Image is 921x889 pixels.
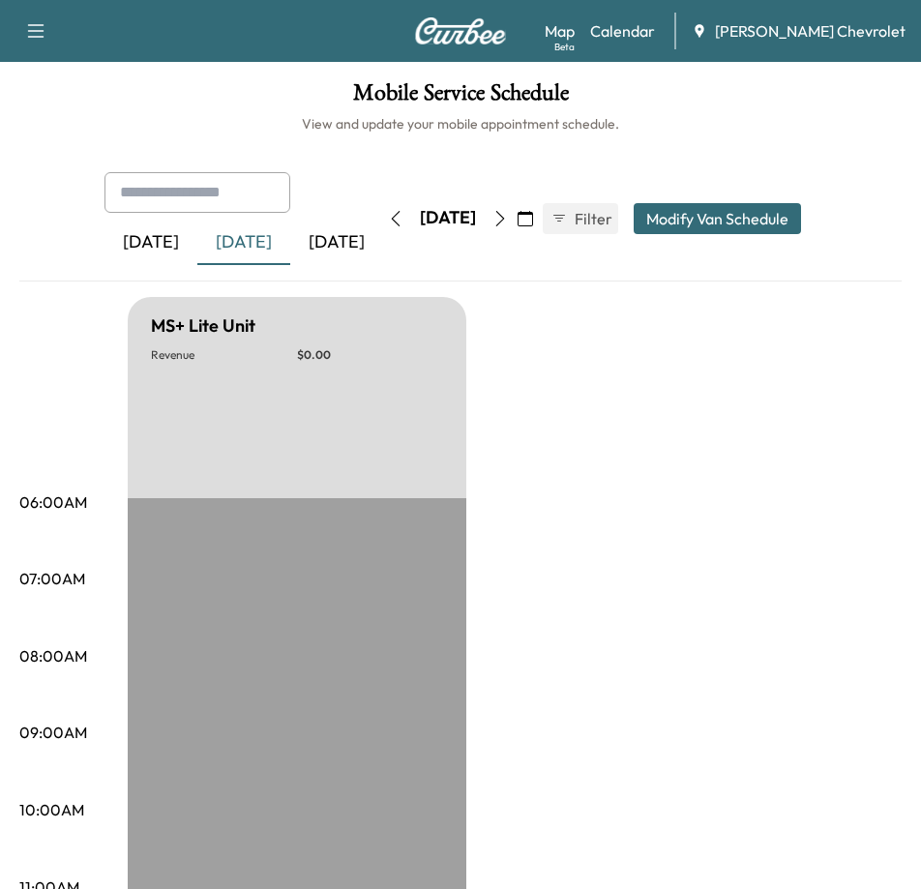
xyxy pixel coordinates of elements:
p: 10:00AM [19,798,84,821]
p: 06:00AM [19,490,87,514]
a: Calendar [590,19,655,43]
div: [DATE] [290,221,383,265]
p: $ 0.00 [297,347,443,363]
div: [DATE] [104,221,197,265]
h6: View and update your mobile appointment schedule. [19,114,902,133]
span: [PERSON_NAME] Chevrolet [715,19,906,43]
img: Curbee Logo [414,17,507,44]
p: 09:00AM [19,721,87,744]
h5: MS+ Lite Unit [151,312,255,340]
p: 08:00AM [19,644,87,667]
p: Revenue [151,347,297,363]
button: Filter [543,203,618,234]
button: Modify Van Schedule [634,203,801,234]
span: Filter [575,207,609,230]
h1: Mobile Service Schedule [19,81,902,114]
div: [DATE] [197,221,290,265]
div: [DATE] [420,206,476,230]
p: 07:00AM [19,567,85,590]
a: MapBeta [545,19,575,43]
div: Beta [554,40,575,54]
